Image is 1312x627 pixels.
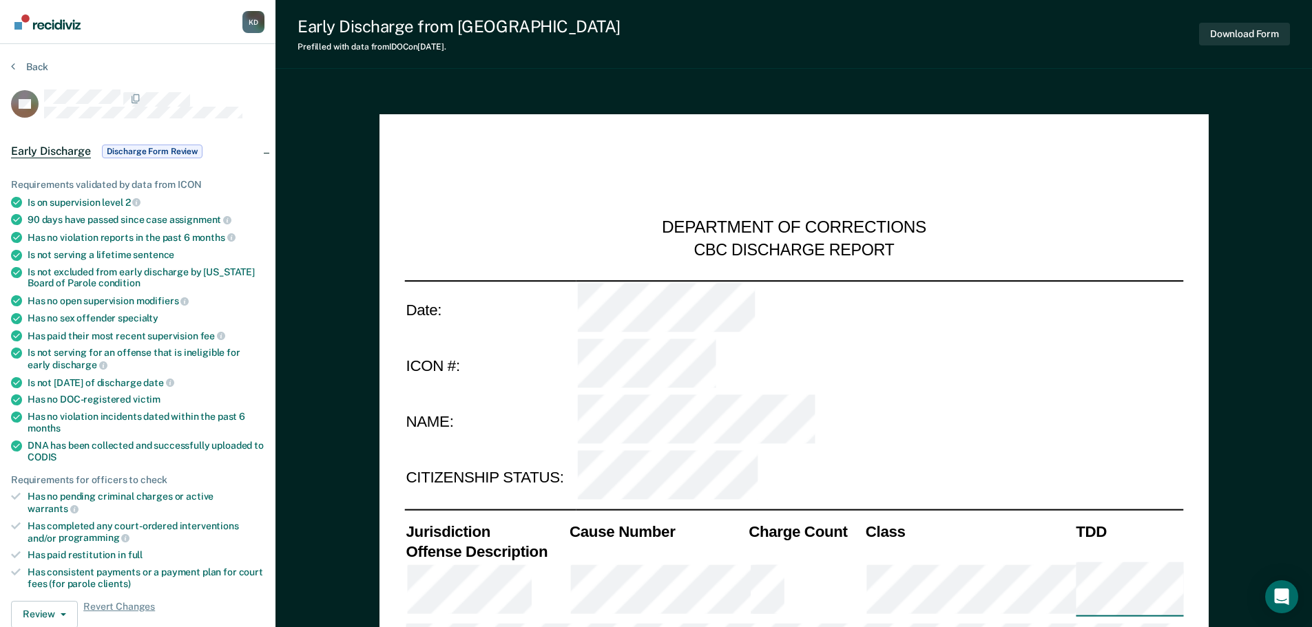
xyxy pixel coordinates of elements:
div: Early Discharge from [GEOGRAPHIC_DATA] [298,17,621,36]
div: Is not serving for an offense that is ineligible for early [28,347,264,370]
th: Charge Count [747,521,864,541]
span: months [28,423,61,434]
td: Date: [404,280,576,337]
div: Has paid their most recent supervision [28,330,264,342]
div: Requirements for officers to check [11,474,264,486]
div: Has no violation incidents dated within the past 6 [28,411,264,434]
div: Open Intercom Messenger [1265,580,1298,613]
div: Has no DOC-registered [28,394,264,405]
span: full [128,549,143,560]
span: Discharge Form Review [102,145,202,158]
th: Class [864,521,1074,541]
span: warrants [28,503,79,514]
div: Has no pending criminal charges or active [28,491,264,514]
button: Download Form [1199,23,1290,45]
button: Profile dropdown button [242,11,264,33]
div: Has no sex offender [28,312,264,324]
span: victim [133,394,160,405]
th: TDD [1074,521,1183,541]
span: discharge [52,359,107,370]
button: Back [11,61,48,73]
div: 90 days have passed since case [28,213,264,226]
div: Prefilled with data from IDOC on [DATE] . [298,42,621,52]
img: Recidiviz [14,14,81,30]
div: Is not excluded from early discharge by [US_STATE] Board of Parole [28,266,264,290]
span: condition [98,277,140,288]
span: assignment [169,214,231,225]
span: CODIS [28,451,56,463]
td: NAME: [404,394,576,450]
span: modifiers [136,295,189,306]
div: Has no violation reports in the past 6 [28,231,264,244]
span: sentence [133,249,174,260]
span: date [143,377,174,388]
span: fee [200,330,225,341]
div: Is not serving a lifetime [28,249,264,261]
div: Requirements validated by data from ICON [11,179,264,191]
span: specialty [118,312,158,323]
span: clients) [98,578,131,589]
span: months [192,232,236,243]
div: Has completed any court-ordered interventions and/or [28,520,264,544]
div: K D [242,11,264,33]
div: Is on supervision level [28,196,264,209]
span: 2 [125,197,141,208]
th: Jurisdiction [404,521,568,541]
td: CITIZENSHIP STATUS: [404,450,576,507]
span: Early Discharge [11,145,91,158]
div: Has no open supervision [28,295,264,307]
div: Has paid restitution in [28,549,264,561]
div: Is not [DATE] of discharge [28,376,264,389]
td: ICON #: [404,337,576,394]
div: Has consistent payments or a payment plan for court fees (for parole [28,566,264,590]
div: DNA has been collected and successfully uploaded to [28,440,264,463]
span: programming [59,532,129,543]
th: Offense Description [404,541,568,561]
div: CBC DISCHARGE REPORT [694,240,894,260]
div: DEPARTMENT OF CORRECTIONS [662,217,926,240]
th: Cause Number [568,521,747,541]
